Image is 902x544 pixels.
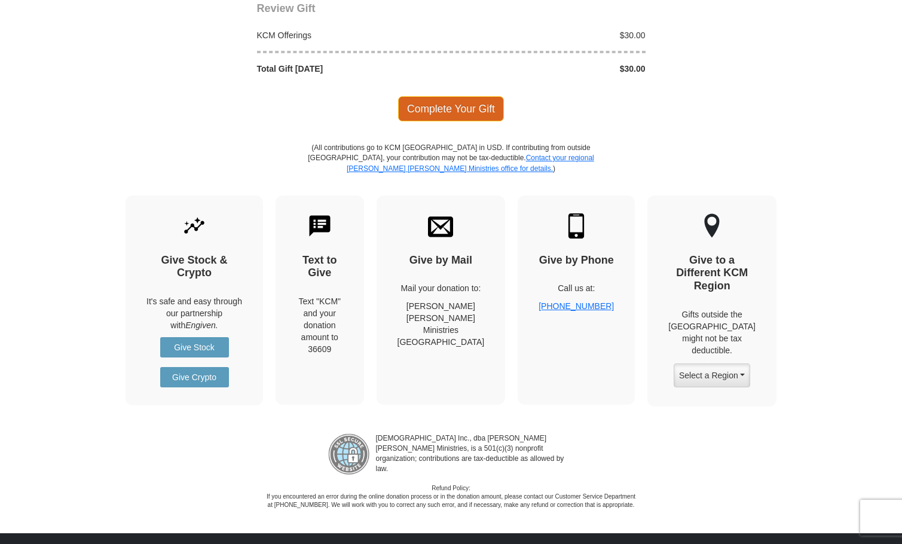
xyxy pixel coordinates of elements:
div: $30.00 [451,29,652,41]
h4: Give Stock & Crypto [146,254,242,280]
p: Refund Policy: If you encountered an error during the online donation process or in the donation ... [266,484,637,510]
img: other-region [704,213,720,239]
h4: Give to a Different KCM Region [668,254,756,293]
h4: Give by Phone [539,254,614,267]
h4: Give by Mail [398,254,485,267]
p: Call us at: [539,282,614,294]
button: Select a Region [674,363,750,387]
p: (All contributions go to KCM [GEOGRAPHIC_DATA] in USD. If contributing from outside [GEOGRAPHIC_D... [308,143,595,195]
p: It's safe and easy through our partnership with [146,295,242,331]
h4: Text to Give [296,254,343,280]
p: [DEMOGRAPHIC_DATA] Inc., dba [PERSON_NAME] [PERSON_NAME] Ministries, is a 501(c)(3) nonprofit org... [370,433,574,475]
img: mobile.svg [564,213,589,239]
a: [PHONE_NUMBER] [539,301,614,311]
img: envelope.svg [428,213,453,239]
p: [PERSON_NAME] [PERSON_NAME] Ministries [GEOGRAPHIC_DATA] [398,300,485,348]
a: Contact your regional [PERSON_NAME] [PERSON_NAME] Ministries office for details. [347,154,594,172]
div: $30.00 [451,63,652,75]
div: Text "KCM" and your donation amount to 36609 [296,295,343,355]
a: Give Stock [160,337,229,357]
div: Total Gift [DATE] [250,63,451,75]
p: Gifts outside the [GEOGRAPHIC_DATA] might not be tax deductible. [668,308,756,356]
span: Complete Your Gift [398,96,504,121]
img: refund-policy [328,433,370,475]
p: Mail your donation to: [398,282,485,294]
img: text-to-give.svg [307,213,332,239]
i: Engiven. [185,320,218,330]
a: Give Crypto [160,367,229,387]
span: Review Gift [257,2,316,14]
div: KCM Offerings [250,29,451,41]
img: give-by-stock.svg [182,213,207,239]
